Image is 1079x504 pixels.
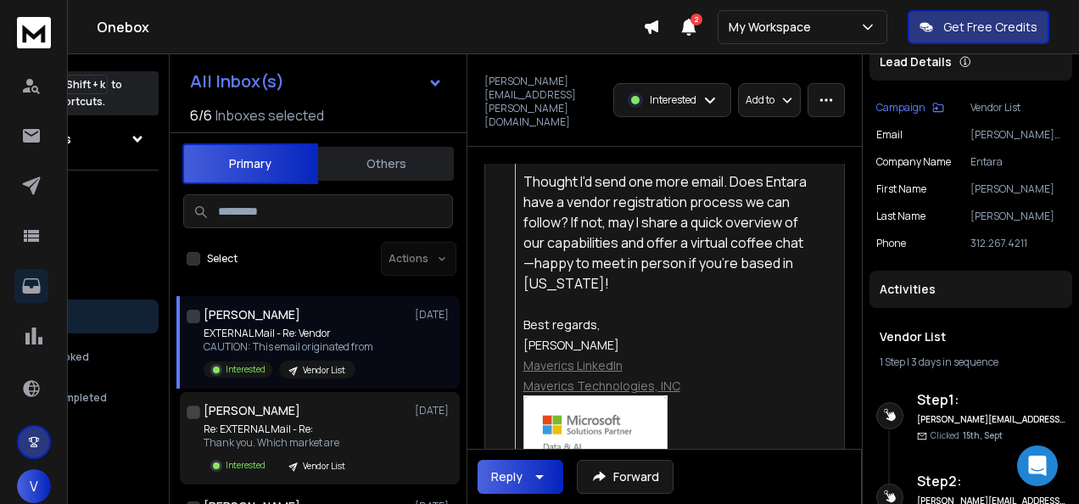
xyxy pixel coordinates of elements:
p: Re: EXTERNAL Mail - Re: [204,423,355,436]
button: All Inbox(s) [176,64,456,98]
p: Phone [876,237,906,250]
button: V [17,469,51,503]
p: Interested [226,363,266,376]
p: Get Free Credits [943,19,1037,36]
h6: Step 1 : [917,389,1065,410]
button: Reply [478,460,563,494]
a: Maverics LinkedIn [523,357,623,373]
p: Vendor List [303,364,345,377]
p: Vendor List [970,101,1065,115]
p: Company Name [876,155,951,169]
h6: Step 2 : [917,471,1065,491]
p: Email [876,128,903,142]
span: 6 / 6 [190,105,212,126]
a: Maverics Technologies, INC [523,376,680,395]
span: [PERSON_NAME] [523,337,619,353]
p: Vendor List [303,460,345,473]
span: 3 days in sequence [911,355,998,369]
span: Best regards, [523,316,601,333]
p: [PERSON_NAME] [970,182,1065,196]
p: First Name [876,182,926,196]
p: Entara [970,155,1065,169]
p: [PERSON_NAME] [970,210,1065,223]
div: Open Intercom Messenger [1017,445,1058,486]
p: Interested [650,93,696,107]
p: My Workspace [729,19,818,36]
p: Add to [746,93,774,107]
button: Get Free Credits [908,10,1049,44]
p: Last Name [876,210,925,223]
span: 1 Step [880,355,905,369]
div: Activities [869,271,1072,308]
h1: Onebox [97,17,643,37]
span: Maverics Technologies, INC [523,378,680,394]
label: Select [207,252,238,266]
button: Forward [577,460,674,494]
h1: [PERSON_NAME] [204,306,300,323]
img: logo [17,17,51,48]
p: CAUTION: This email originated from [204,340,373,354]
p: Thank you. Which market are [204,436,355,450]
h1: All Inbox(s) [190,73,284,90]
h3: Inboxes selected [215,105,324,126]
h1: [PERSON_NAME] [204,402,300,419]
div: | [880,356,1062,369]
p: Campaign [876,101,925,115]
div: Reply [491,468,523,485]
span: 2 [690,14,702,25]
span: 15th, Sept [963,429,1003,441]
p: Clicked [931,429,1003,442]
button: Others [318,145,454,182]
p: [PERSON_NAME][EMAIL_ADDRESS][PERSON_NAME][DOMAIN_NAME] [484,75,603,129]
div: Thought I'd send one more email. Does Entara have a vendor registration process we can follow? If... [523,171,807,294]
h6: [PERSON_NAME][EMAIL_ADDRESS][DOMAIN_NAME] [917,413,1065,426]
p: Interested [226,459,266,472]
p: 312.267.4211 [970,237,1065,250]
p: EXTERNAL Mail - Re: Vendor [204,327,373,340]
p: [PERSON_NAME][EMAIL_ADDRESS][PERSON_NAME][DOMAIN_NAME] [970,128,1065,142]
p: Lead Details [880,53,952,70]
button: Primary [182,143,318,184]
h1: Vendor List [880,328,1062,345]
span: Ctrl + Shift + k [36,75,108,94]
p: [DATE] [415,308,453,322]
p: [DATE] [415,404,453,417]
button: Campaign [876,101,944,115]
